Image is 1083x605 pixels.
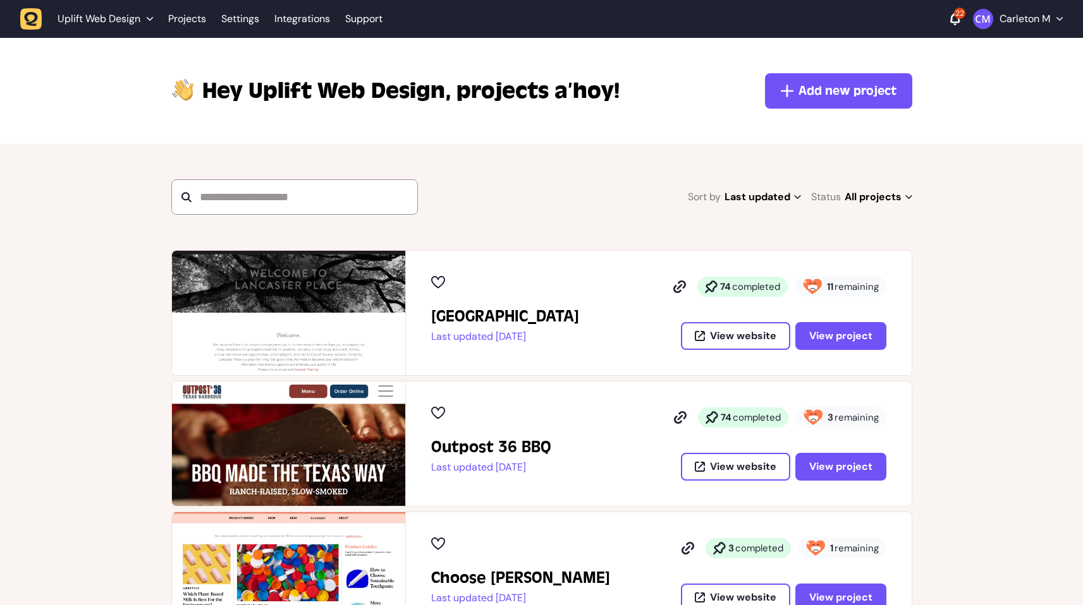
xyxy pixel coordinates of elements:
[809,462,872,472] span: View project
[827,280,833,293] strong: 11
[720,280,731,293] strong: 74
[765,73,912,109] button: Add new project
[733,411,781,424] span: completed
[221,8,259,30] a: Settings
[710,462,776,472] span: View website
[828,411,833,424] strong: 3
[735,542,783,554] span: completed
[809,592,872,602] span: View project
[721,411,731,424] strong: 74
[172,251,405,375] img: Lancaster Place
[431,592,610,604] p: Last updated [DATE]
[202,76,451,106] span: Uplift Web Design
[431,568,610,588] h2: Choose Finch
[58,13,140,25] span: Uplift Web Design
[809,331,872,341] span: View project
[835,542,879,554] span: remaining
[20,8,161,30] button: Uplift Web Design
[431,306,579,326] h2: Lancaster Place
[795,322,886,350] button: View project
[725,188,801,206] span: Last updated
[171,76,195,102] img: hi-hand
[168,8,206,30] a: Projects
[688,188,721,206] span: Sort by
[345,13,382,25] a: Support
[710,592,776,602] span: View website
[728,542,734,554] strong: 3
[681,322,790,350] button: View website
[973,9,993,29] img: Carleton M
[1000,13,1050,25] p: Carleton M
[830,542,833,554] strong: 1
[798,82,896,100] span: Add new project
[835,411,879,424] span: remaining
[274,8,330,30] a: Integrations
[835,280,879,293] span: remaining
[954,8,965,19] div: 22
[845,188,912,206] span: All projects
[681,453,790,481] button: View website
[431,330,579,343] p: Last updated [DATE]
[202,76,620,106] p: projects a’hoy!
[431,461,551,474] p: Last updated [DATE]
[732,280,780,293] span: completed
[973,9,1063,29] button: Carleton M
[811,188,841,206] span: Status
[431,437,551,457] h2: Outpost 36 BBQ
[710,331,776,341] span: View website
[172,381,405,506] img: Outpost 36 BBQ
[795,453,886,481] button: View project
